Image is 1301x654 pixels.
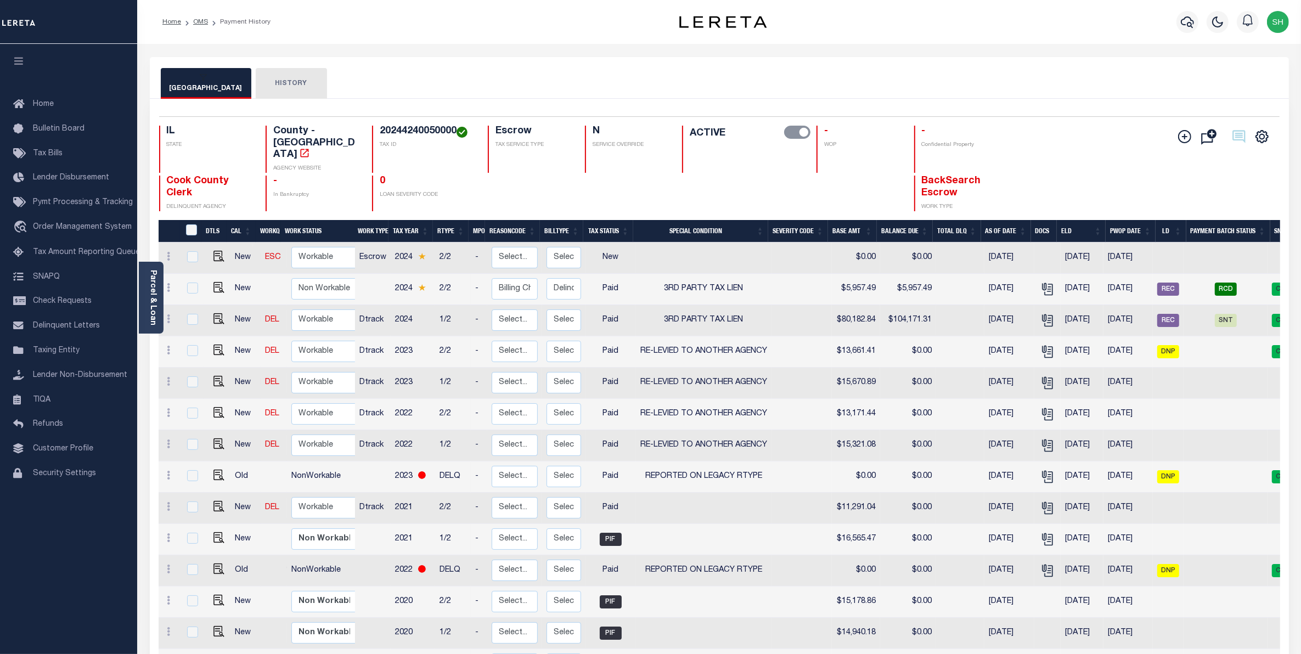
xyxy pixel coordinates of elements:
[435,618,471,649] td: 1/2
[33,199,133,206] span: Pymt Processing & Tracking
[230,336,261,368] td: New
[1061,305,1103,336] td: [DATE]
[640,347,767,355] span: RE-LEVIED TO ANOTHER AGENCY
[1103,461,1153,493] td: [DATE]
[33,125,85,133] span: Bulletin Board
[435,524,471,555] td: 1/2
[162,19,181,25] a: Home
[832,399,880,430] td: $13,171.44
[984,587,1034,618] td: [DATE]
[388,220,433,243] th: Tax Year: activate to sort column ascending
[984,524,1034,555] td: [DATE]
[435,305,471,336] td: 1/2
[287,461,365,493] td: NonWorkable
[832,493,880,524] td: $11,291.04
[471,461,487,493] td: -
[471,368,487,399] td: -
[832,243,880,274] td: $0.00
[391,618,435,649] td: 2020
[265,410,279,418] a: DEL
[33,249,140,256] span: Tax Amount Reporting Queue
[256,220,280,243] th: WorkQ
[1103,430,1153,461] td: [DATE]
[984,305,1034,336] td: [DATE]
[1157,317,1179,324] a: REC
[355,430,391,461] td: Dtrack
[471,555,487,587] td: -
[391,336,435,368] td: 2023
[471,243,487,274] td: -
[33,470,96,477] span: Security Settings
[593,141,669,149] p: SERVICE OVERRIDE
[265,316,279,324] a: DEL
[593,126,669,138] h4: N
[1061,368,1103,399] td: [DATE]
[984,243,1034,274] td: [DATE]
[1103,524,1153,555] td: [DATE]
[984,493,1034,524] td: [DATE]
[1031,220,1057,243] th: Docs
[984,618,1034,649] td: [DATE]
[600,627,622,640] span: PIF
[355,368,391,399] td: Dtrack
[585,461,635,493] td: Paid
[265,379,279,386] a: DEL
[471,274,487,305] td: -
[824,126,828,136] span: -
[585,305,635,336] td: Paid
[391,587,435,618] td: 2020
[824,141,900,149] p: WOP
[1061,243,1103,274] td: [DATE]
[633,220,768,243] th: Special Condition: activate to sort column ascending
[391,274,435,305] td: 2024
[640,410,767,418] span: RE-LEVIED TO ANOTHER AGENCY
[1272,314,1294,327] span: CPT
[984,368,1034,399] td: [DATE]
[583,220,633,243] th: Tax Status: activate to sort column ascending
[645,566,762,574] span: REPORTED ON LEGACY RTYPE
[1103,274,1153,305] td: [DATE]
[984,555,1034,587] td: [DATE]
[1157,285,1179,293] a: REC
[1061,555,1103,587] td: [DATE]
[880,555,936,587] td: $0.00
[1215,314,1237,327] span: SNT
[265,253,281,261] a: ESC
[664,285,743,292] span: 3RD PARTY TAX LIEN
[391,430,435,461] td: 2022
[1215,317,1237,324] a: SNT
[13,221,31,235] i: travel_explore
[418,565,426,573] img: RedCircle.png
[435,336,471,368] td: 2/2
[193,19,208,25] a: OMS
[230,305,261,336] td: New
[540,220,583,243] th: BillType: activate to sort column ascending
[391,305,435,336] td: 2024
[161,68,251,99] button: [GEOGRAPHIC_DATA]
[832,430,880,461] td: $15,321.08
[984,430,1034,461] td: [DATE]
[1061,493,1103,524] td: [DATE]
[485,220,540,243] th: ReasonCode: activate to sort column ascending
[391,524,435,555] td: 2021
[353,220,388,243] th: Work Type
[880,274,936,305] td: $5,957.49
[1103,618,1153,649] td: [DATE]
[1272,345,1294,358] span: CPT
[1103,399,1153,430] td: [DATE]
[600,595,622,608] span: PIF
[391,493,435,524] td: 2021
[922,126,926,136] span: -
[832,336,880,368] td: $13,661.41
[391,461,435,493] td: 2023
[1215,283,1237,296] span: RCD
[877,220,933,243] th: Balance Due: activate to sort column ascending
[1103,555,1153,587] td: [DATE]
[585,368,635,399] td: Paid
[435,243,471,274] td: 2/2
[585,399,635,430] td: Paid
[471,430,487,461] td: -
[922,141,1007,149] p: Confidential Property
[880,587,936,618] td: $0.00
[433,220,469,243] th: RType: activate to sort column ascending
